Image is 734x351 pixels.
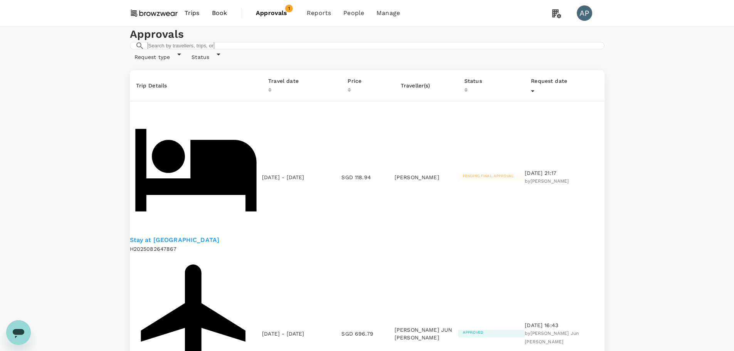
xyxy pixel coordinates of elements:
[525,178,569,184] span: by
[348,76,388,86] div: Price
[268,76,335,86] div: Travel date
[531,76,598,86] div: Request date
[130,50,184,61] div: Request type
[464,76,519,86] div: Status
[525,331,579,344] span: [PERSON_NAME] Jun [PERSON_NAME]
[341,173,394,181] p: SGD 118.94
[458,174,518,178] span: Pending final approval
[256,8,294,18] span: Approvals
[148,42,214,49] input: Search by travellers, trips, or destination
[262,173,304,181] p: [DATE] - [DATE]
[285,5,293,12] span: 1
[531,178,569,184] span: [PERSON_NAME]
[130,54,175,60] span: Request type
[130,27,605,42] h1: Approvals
[343,8,364,18] span: People
[458,330,488,334] span: Approved
[401,81,452,90] p: Traveller(s)
[130,5,178,22] img: Browzwear Solutions Pte Ltd
[185,8,200,18] span: Trips
[341,330,394,338] p: SGD 696.79
[307,8,331,18] span: Reports
[130,236,262,245] a: Stay at [GEOGRAPHIC_DATA]
[395,326,458,341] p: [PERSON_NAME] JUN [PERSON_NAME]
[262,330,304,338] p: [DATE] - [DATE]
[525,331,579,344] span: by
[395,173,458,181] p: [PERSON_NAME]
[130,246,177,252] span: H2025082647867
[187,50,223,61] div: Status
[187,54,214,60] span: Status
[376,8,400,18] span: Manage
[525,169,604,177] p: [DATE] 21:17
[212,8,227,18] span: Book
[136,81,256,90] p: Trip Details
[525,321,604,329] p: [DATE] 16:43
[6,320,31,345] iframe: Button to launch messaging window
[577,5,592,21] div: AP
